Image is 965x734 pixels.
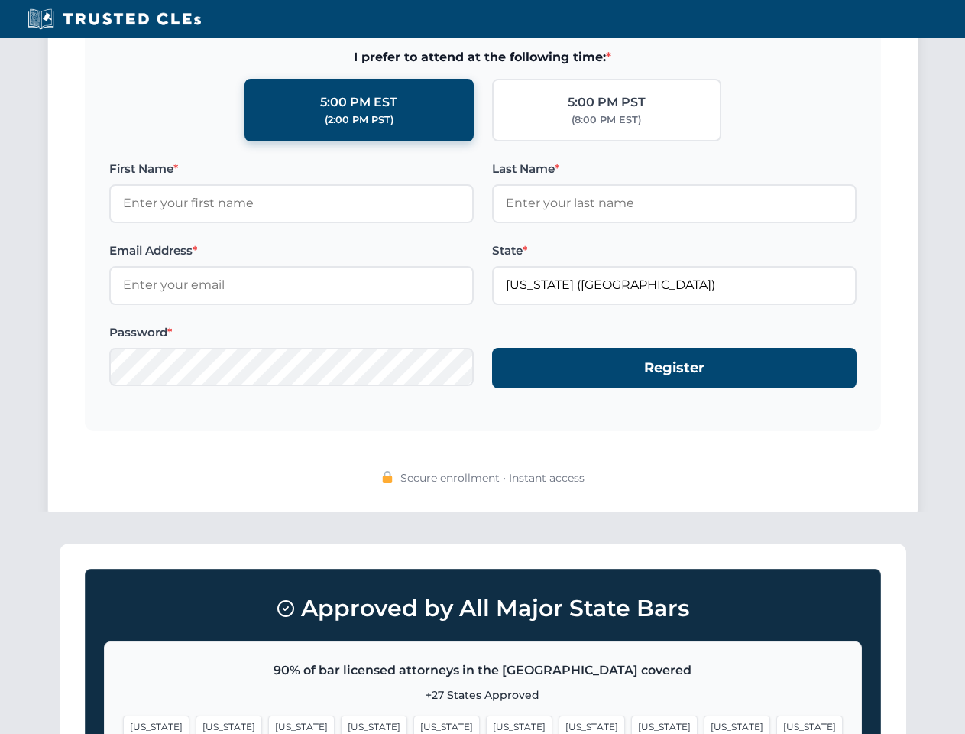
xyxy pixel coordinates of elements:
[104,588,862,629] h3: Approved by All Major State Bars
[400,469,585,486] span: Secure enrollment • Instant access
[109,160,474,178] label: First Name
[492,184,857,222] input: Enter your last name
[109,47,857,67] span: I prefer to attend at the following time:
[572,112,641,128] div: (8:00 PM EST)
[109,184,474,222] input: Enter your first name
[109,242,474,260] label: Email Address
[109,266,474,304] input: Enter your email
[23,8,206,31] img: Trusted CLEs
[492,266,857,304] input: Florida (FL)
[320,93,397,112] div: 5:00 PM EST
[381,471,393,483] img: 🔒
[568,93,646,112] div: 5:00 PM PST
[492,348,857,388] button: Register
[123,687,843,703] p: +27 States Approved
[109,323,474,342] label: Password
[123,661,843,680] p: 90% of bar licensed attorneys in the [GEOGRAPHIC_DATA] covered
[492,242,857,260] label: State
[325,112,393,128] div: (2:00 PM PST)
[492,160,857,178] label: Last Name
